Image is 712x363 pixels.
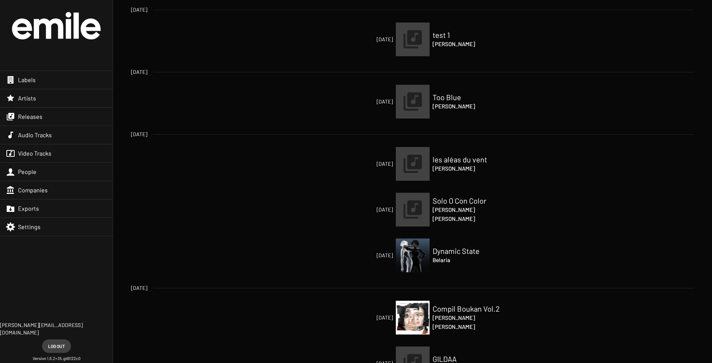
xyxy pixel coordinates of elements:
span: [DATE] [131,68,147,76]
span: [DATE] [131,130,147,138]
h4: [PERSON_NAME] [433,214,508,223]
span: Labels [18,76,36,84]
span: [DATE] [321,206,393,213]
span: Releases [18,113,42,120]
button: Log out [42,339,71,353]
h2: Too Blue [433,93,508,102]
span: Artists [18,94,36,102]
a: [DATE]Dynamic StateBelaria [396,238,430,272]
h2: les aléas du vent [433,155,508,164]
span: Audio Tracks [18,131,52,139]
h4: [PERSON_NAME] [433,205,508,214]
span: Settings [18,223,41,231]
span: [DATE] [131,284,147,292]
span: [DATE] [131,6,147,13]
h4: [PERSON_NAME] [433,102,508,111]
h2: test 1 [433,30,508,39]
span: [DATE] [321,252,393,259]
img: release.png [396,193,430,226]
small: Version 1.6.2+35.gd9122c0 [33,356,80,361]
img: 20250519_ab_vl_cover.jpg [396,301,430,334]
h2: Compil Boukan Vol.2 [433,304,508,313]
span: [DATE] [321,98,393,105]
span: Exports [18,205,39,212]
a: [DATE]Too Blue[PERSON_NAME] [396,85,430,118]
span: People [18,168,36,175]
h4: [PERSON_NAME] [433,164,508,173]
span: Companies [18,186,48,194]
img: dynamic-state_artwork.png [396,238,430,272]
a: [DATE]les aléas du vent[PERSON_NAME] [396,147,430,181]
h4: [PERSON_NAME] [433,322,508,331]
img: release.png [396,147,430,181]
img: release.png [396,22,430,56]
a: [DATE]Solo O Con Color[PERSON_NAME][PERSON_NAME] [396,193,430,226]
span: Video Tracks [18,150,51,157]
img: grand-official-logo.svg [12,12,101,39]
span: Log out [48,339,65,353]
a: [DATE]Compil Boukan Vol.2[PERSON_NAME][PERSON_NAME] [396,301,430,334]
img: release.png [396,85,430,118]
h4: [PERSON_NAME] [433,39,508,48]
h4: [PERSON_NAME] [433,313,508,322]
a: [DATE]test 1[PERSON_NAME] [396,22,430,56]
h2: Solo O Con Color [433,196,508,205]
h4: Belaria [433,255,508,264]
span: [DATE] [321,314,393,321]
span: [DATE] [321,36,393,43]
span: [DATE] [321,160,393,168]
h2: Dynamic State [433,246,508,255]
